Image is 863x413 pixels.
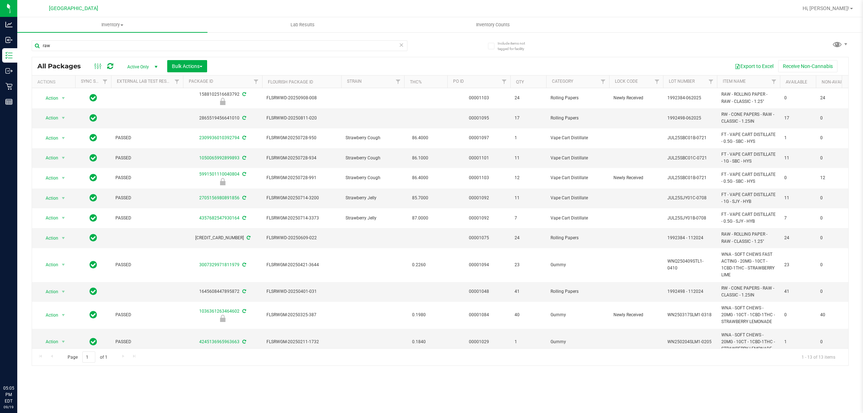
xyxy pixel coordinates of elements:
[469,339,489,344] a: 00001029
[115,262,179,268] span: PASSED
[784,95,812,101] span: 0
[39,113,59,123] span: Action
[241,135,246,140] span: Sync from Compliance System
[822,80,854,85] a: Non-Available
[705,76,717,88] a: Filter
[721,251,776,279] span: WNA - SOFT CHEWS FAST ACTING - 20MG - 10CT - 1CBD-1THC - STRAWBERRY LIME
[551,195,605,201] span: Vape Cart Distillate
[498,76,510,88] a: Filter
[551,174,605,181] span: Vape Cart Distillate
[172,63,202,69] span: Bulk Actions
[408,153,432,163] span: 86.1000
[469,115,489,121] a: 00001095
[453,79,464,84] a: PO ID
[199,195,239,200] a: 2705156980891856
[551,339,605,345] span: Gummy
[552,79,573,84] a: Category
[39,173,59,183] span: Action
[667,288,713,295] span: 1992498 - 112024
[551,115,605,122] span: Rolling Papers
[266,195,337,201] span: FLSRWGM-20250714-3200
[5,83,13,90] inline-svg: Retail
[241,155,246,160] span: Sync from Compliance System
[515,95,542,101] span: 24
[667,155,713,162] span: JUL25SBC01C-0721
[469,135,489,140] a: 00001097
[37,80,72,85] div: Actions
[784,312,812,318] span: 0
[721,305,776,326] span: WNA - SOFT CHEWS - 20MG - 10CT - 1CBD-1THC - STRAWBERRY LEMONADE
[59,260,68,270] span: select
[61,351,113,363] span: Page of 1
[515,312,542,318] span: 40
[515,115,542,122] span: 17
[346,155,400,162] span: Strawberry Cough
[820,288,848,295] span: 0
[669,79,695,84] a: Lot Number
[241,309,246,314] span: Sync from Compliance System
[90,93,97,103] span: In Sync
[347,79,362,84] a: Strain
[667,174,713,181] span: JUL25SBC01B-0721
[392,76,404,88] a: Filter
[784,288,812,295] span: 41
[615,79,638,84] a: Lock Code
[59,133,68,143] span: select
[408,260,429,270] span: 0.2260
[551,95,605,101] span: Rolling Papers
[398,17,588,32] a: Inventory Counts
[90,260,97,270] span: In Sync
[39,260,59,270] span: Action
[469,95,489,100] a: 00001103
[17,22,207,28] span: Inventory
[820,235,848,241] span: 0
[667,258,713,272] span: WNQ250409STL1-0410
[199,215,239,221] a: 4357682547930164
[59,287,68,297] span: select
[115,312,179,318] span: PASSED
[117,79,173,84] a: External Lab Test Result
[246,235,250,240] span: Sync from Compliance System
[820,174,848,181] span: 12
[613,174,659,181] span: Newly Received
[207,17,398,32] a: Lab Results
[346,215,400,222] span: Strawberry Jelly
[667,195,713,201] span: JUL25SJY01C-0708
[721,91,776,105] span: RAW - ROLLING PAPER - RAW - CLASSIC - 1.25"
[469,289,489,294] a: 00001048
[515,288,542,295] span: 41
[346,174,400,181] span: Strawberry Cough
[39,93,59,103] span: Action
[241,195,246,200] span: Sync from Compliance System
[266,339,337,345] span: FLSRWGM-20250211-1732
[21,354,30,363] iframe: Resource center unread badge
[410,80,422,85] a: THC%
[551,312,605,318] span: Gummy
[551,155,605,162] span: Vape Cart Distillate
[90,113,97,123] span: In Sync
[266,95,337,101] span: FLSRWWD-20250908-008
[515,235,542,241] span: 24
[115,339,179,345] span: PASSED
[515,339,542,345] span: 1
[266,215,337,222] span: FLSRWGM-20250714-3373
[820,195,848,201] span: 0
[613,95,659,101] span: Newly Received
[266,288,337,295] span: FLSRWWD-20250401-031
[723,79,746,84] a: Item Name
[3,404,14,410] p: 09/19
[49,5,98,12] span: [GEOGRAPHIC_DATA]
[90,173,97,183] span: In Sync
[59,193,68,203] span: select
[59,233,68,243] span: select
[408,213,432,223] span: 87.0000
[721,231,776,245] span: RAW - ROLLING PAPER - RAW - CLASSIC - 1.25"
[115,195,179,201] span: PASSED
[469,195,489,200] a: 00001092
[721,171,776,185] span: FT - VAPE CART DISTILLATE - 0.5G - SBC - HYS
[498,41,534,51] span: Include items not tagged for facility
[721,285,776,299] span: RW - CONE PAPERS - RAW - CLASSIC - 1.25IN
[90,310,97,320] span: In Sync
[667,235,713,241] span: 1992384 - 112024
[667,115,713,122] span: 1992498-062025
